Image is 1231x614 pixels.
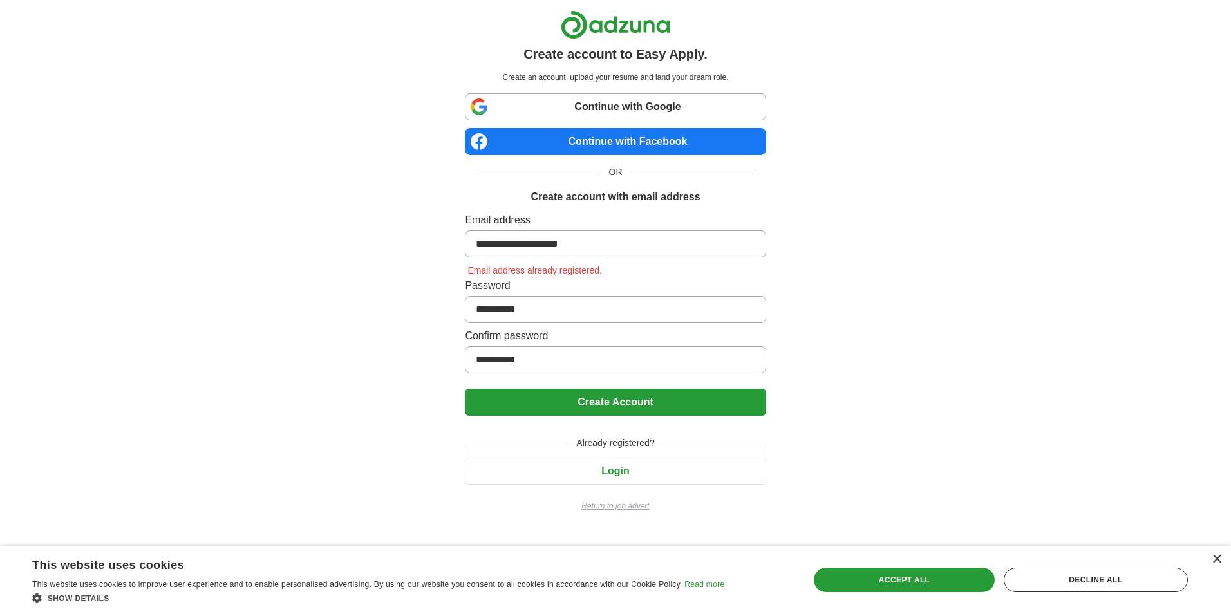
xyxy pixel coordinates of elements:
span: Email address already registered. [465,265,605,275]
label: Email address [465,212,766,228]
p: Create an account, upload your resume and land your dream role. [467,71,763,83]
button: Create Account [465,389,766,416]
a: Return to job advert [465,500,766,512]
h1: Create account with email address [531,189,700,205]
h1: Create account to Easy Apply. [523,44,708,64]
a: Login [465,465,766,476]
a: Continue with Facebook [465,128,766,155]
div: Close [1212,555,1221,564]
a: Continue with Google [465,93,766,120]
label: Confirm password [465,328,766,344]
div: Decline all [1004,568,1188,592]
span: OR [601,165,630,179]
div: Accept all [814,568,994,592]
div: This website uses cookies [32,554,692,573]
span: This website uses cookies to improve user experience and to enable personalised advertising. By u... [32,580,682,589]
img: Adzuna logo [561,10,670,39]
span: Already registered? [569,436,662,450]
span: Show details [48,594,109,603]
div: Show details [32,591,724,604]
a: Read more, opens a new window [684,580,724,589]
label: Password [465,278,766,293]
button: Login [465,458,766,485]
